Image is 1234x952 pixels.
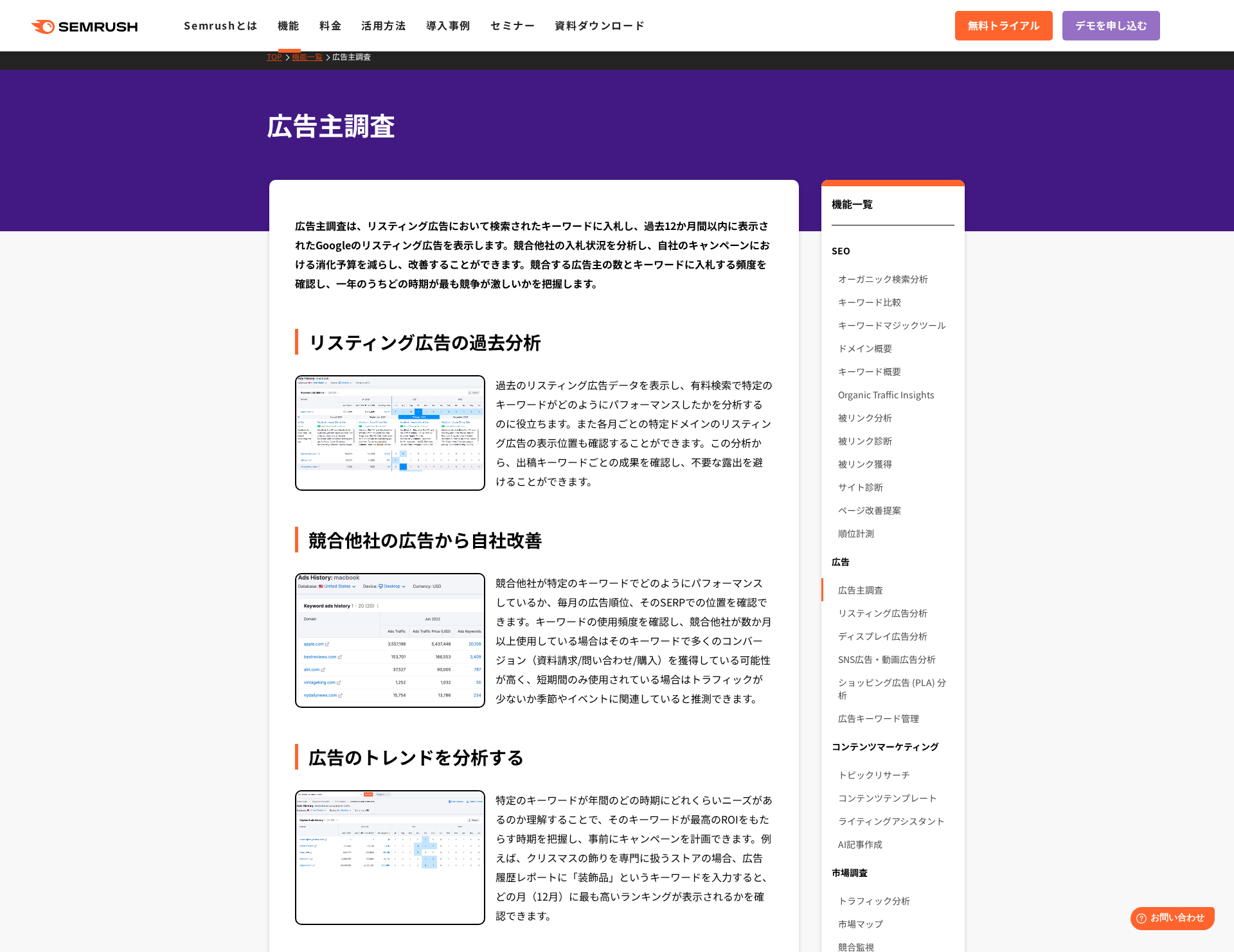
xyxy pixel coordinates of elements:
[292,51,332,62] a: 機能一覧
[1075,17,1147,34] span: デモを申し込む
[267,106,954,144] h1: 広告主調査
[838,671,954,707] a: ショッピング広告 (PLA) 分析
[838,406,954,429] a: 被リンク分析
[426,17,471,33] a: 導入事例
[838,475,954,498] a: サイト診断
[295,744,773,770] div: 広告のトレンドを分析する
[295,527,773,552] div: 競合他社の広告から自社改善
[838,522,954,545] a: 順位計測
[496,790,773,925] div: 特定のキーワードが年間のどの時期にどれくらいニーズがあるのか理解することで、そのキーワードが最高のROIをもたらす時期を把握し、事前にキャンペーンを計画できます。例えば、クリスマスの飾りを専門に...
[332,51,380,62] a: 広告主調査
[296,791,484,868] img: 広告のトレンドを分析する
[838,707,954,730] a: 広告キーワード管理
[821,861,965,884] div: 市場調査
[295,329,773,355] div: リスティング広告の過去分析
[821,550,965,573] div: 広告
[838,889,954,912] a: トラフィック分析
[968,17,1040,34] span: 無料トライアル
[838,601,954,624] a: リスティング広告分析
[838,809,954,833] a: ライティングアシスタント
[1062,11,1160,40] a: デモを申し込む
[838,833,954,856] a: AI記事作成
[496,375,773,491] div: 過去のリスティング広告データを表示し、有料検索で特定のキーワードがどのようにパフォーマンスしたかを分析するのに役立ちます。また各月ごとの特定ドメインのリスティング広告の表示位置も確認することがで...
[838,786,954,809] a: コンテンツテンプレート
[184,17,258,33] a: Semrushとは
[838,383,954,406] a: Organic Traffic Insights
[838,578,954,601] a: 広告主調査
[838,452,954,475] a: 被リンク獲得
[296,376,484,472] img: リスティング広告の過去分析
[838,429,954,452] a: 被リンク診断
[838,763,954,786] a: トピックリサーチ
[838,313,954,337] a: キーワードマジックツール
[821,735,965,758] div: コンテンツマーケティング
[490,17,535,33] a: セミナー
[838,498,954,522] a: ページ改善提案
[955,11,1053,40] a: 無料トライアル
[1120,902,1220,938] iframe: Help widget launcher
[838,648,954,671] a: SNS広告・動画広告分析
[838,912,954,935] a: 市場マップ
[496,573,773,708] div: 競合他社が特定のキーワードでどのようにパフォーマンスしているか、毎月の広告順位、そのSERPでの位置を確認できます。キーワードの使用頻度を確認し、競合他社が数か月以上使用している場合はそのキーワ...
[832,196,954,225] div: 機能一覧
[821,239,965,262] div: SEO
[295,216,773,293] div: 広告主調査は、リスティング広告において検索されたキーワードに入札し、過去12か月間以内に表示されたGoogleのリスティング広告を表示します。競合他社の入札状況を分析し、自社のキャンペーンにおけ...
[296,574,484,702] img: 競合他社の広告から自社改善
[838,360,954,383] a: キーワード概要
[838,290,954,313] a: キーワード比較
[555,17,645,33] a: 資料ダウンロード
[319,17,342,33] a: 料金
[278,17,300,33] a: 機能
[838,267,954,290] a: オーガニック検索分析
[361,17,406,33] a: 活用方法
[838,624,954,648] a: ディスプレイ広告分析
[267,51,292,62] a: TOP
[838,337,954,360] a: ドメイン概要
